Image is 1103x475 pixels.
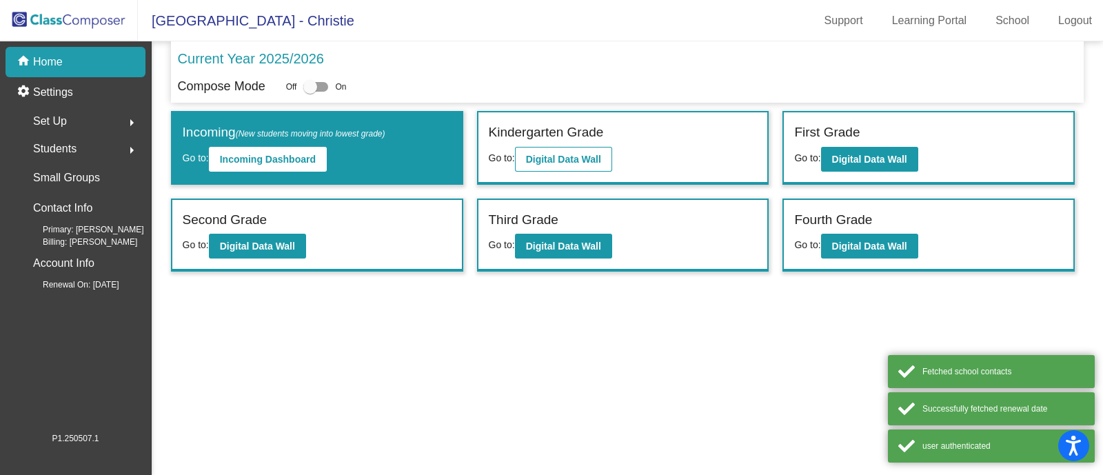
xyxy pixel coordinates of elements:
div: Fetched school contacts [922,365,1084,378]
div: user authenticated [922,440,1084,452]
mat-icon: home [17,54,33,70]
label: Kindergarten Grade [489,123,604,143]
button: Digital Data Wall [515,147,612,172]
b: Digital Data Wall [832,154,907,165]
p: Home [33,54,63,70]
span: Go to: [794,152,820,163]
a: Logout [1047,10,1103,32]
mat-icon: arrow_right [123,142,140,159]
span: Go to: [183,152,209,163]
span: Go to: [489,239,515,250]
span: [GEOGRAPHIC_DATA] - Christie [138,10,354,32]
p: Current Year 2025/2026 [178,48,324,69]
b: Digital Data Wall [220,241,295,252]
p: Contact Info [33,199,92,218]
label: Second Grade [183,210,267,230]
p: Settings [33,84,73,101]
span: Billing: [PERSON_NAME] [21,236,137,248]
p: Account Info [33,254,94,273]
span: On [335,81,346,93]
label: First Grade [794,123,860,143]
p: Small Groups [33,168,100,188]
p: Compose Mode [178,77,265,96]
mat-icon: settings [17,84,33,101]
span: Primary: [PERSON_NAME] [21,223,144,236]
b: Digital Data Wall [526,154,601,165]
span: Go to: [183,239,209,250]
span: Students [33,139,77,159]
b: Digital Data Wall [832,241,907,252]
label: Third Grade [489,210,558,230]
button: Digital Data Wall [209,234,306,259]
a: School [984,10,1040,32]
button: Incoming Dashboard [209,147,327,172]
button: Digital Data Wall [821,234,918,259]
span: Renewal On: [DATE] [21,279,119,291]
mat-icon: arrow_right [123,114,140,131]
span: Go to: [489,152,515,163]
a: Support [813,10,874,32]
label: Fourth Grade [794,210,872,230]
span: Go to: [794,239,820,250]
span: Off [286,81,297,93]
b: Digital Data Wall [526,241,601,252]
b: Incoming Dashboard [220,154,316,165]
label: Incoming [183,123,385,143]
div: Successfully fetched renewal date [922,403,1084,415]
button: Digital Data Wall [515,234,612,259]
button: Digital Data Wall [821,147,918,172]
span: Set Up [33,112,67,131]
a: Learning Portal [881,10,978,32]
span: (New students moving into lowest grade) [236,129,385,139]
